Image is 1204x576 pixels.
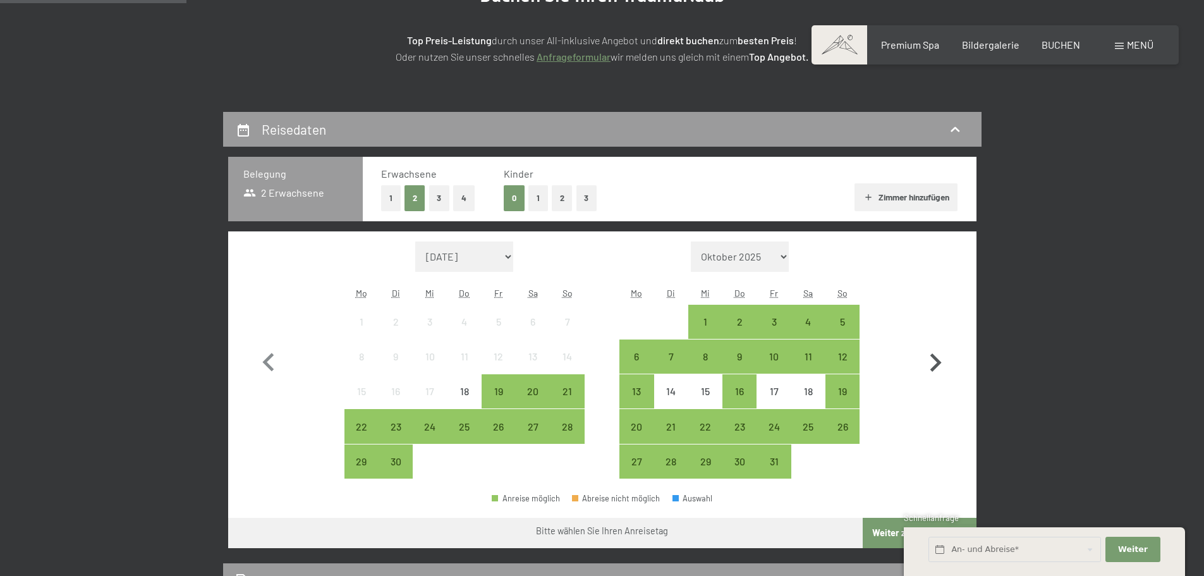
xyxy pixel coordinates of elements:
[449,352,480,383] div: 11
[449,317,480,348] div: 4
[1118,544,1148,555] span: Weiter
[447,409,482,443] div: Anreise möglich
[528,185,548,211] button: 1
[379,340,413,374] div: Tue Sep 09 2025
[962,39,1019,51] a: Bildergalerie
[757,340,791,374] div: Anreise möglich
[516,374,550,408] div: Sat Sep 20 2025
[722,374,757,408] div: Thu Oct 16 2025
[414,317,446,348] div: 3
[286,32,918,64] p: durch unser All-inklusive Angebot und zum ! Oder nutzen Sie unser schnelles wir melden uns gleich...
[827,317,858,348] div: 5
[243,186,325,200] span: 2 Erwachsene
[536,525,668,537] div: Bitte wählen Sie Ihren Anreisetag
[482,374,516,408] div: Fri Sep 19 2025
[757,305,791,339] div: Anreise möglich
[344,340,379,374] div: Mon Sep 08 2025
[562,288,573,298] abbr: Sonntag
[413,409,447,443] div: Anreise möglich
[825,305,860,339] div: Sun Oct 05 2025
[688,409,722,443] div: Anreise möglich
[688,444,722,479] div: Wed Oct 29 2025
[482,305,516,339] div: Fri Sep 05 2025
[655,422,687,453] div: 21
[690,457,721,488] div: 29
[757,409,791,443] div: Fri Oct 24 2025
[631,288,642,298] abbr: Montag
[447,340,482,374] div: Thu Sep 11 2025
[724,422,755,453] div: 23
[414,352,446,383] div: 10
[344,340,379,374] div: Anreise nicht möglich
[379,305,413,339] div: Tue Sep 02 2025
[344,409,379,443] div: Mon Sep 22 2025
[413,374,447,408] div: Wed Sep 17 2025
[654,444,688,479] div: Anreise möglich
[757,340,791,374] div: Fri Oct 10 2025
[504,185,525,211] button: 0
[537,51,611,63] a: Anfrageformular
[413,340,447,374] div: Wed Sep 10 2025
[770,288,778,298] abbr: Freitag
[447,305,482,339] div: Anreise nicht möglich
[483,352,514,383] div: 12
[392,288,400,298] abbr: Dienstag
[447,305,482,339] div: Thu Sep 04 2025
[1042,39,1080,51] a: BUCHEN
[722,340,757,374] div: Anreise möglich
[344,305,379,339] div: Anreise nicht möglich
[550,305,584,339] div: Sun Sep 07 2025
[657,34,719,46] strong: direkt buchen
[413,305,447,339] div: Wed Sep 03 2025
[250,242,287,479] button: Vorheriger Monat
[619,340,654,374] div: Anreise möglich
[429,185,450,211] button: 3
[447,374,482,408] div: Thu Sep 18 2025
[722,409,757,443] div: Anreise möglich
[793,352,824,383] div: 11
[344,444,379,479] div: Mon Sep 29 2025
[827,352,858,383] div: 12
[758,422,789,453] div: 24
[483,422,514,453] div: 26
[793,386,824,418] div: 18
[690,386,721,418] div: 15
[550,409,584,443] div: Anreise möglich
[825,340,860,374] div: Anreise möglich
[516,409,550,443] div: Anreise möglich
[550,305,584,339] div: Anreise nicht möglich
[757,409,791,443] div: Anreise möglich
[758,457,789,488] div: 31
[722,340,757,374] div: Thu Oct 09 2025
[550,409,584,443] div: Sun Sep 28 2025
[379,340,413,374] div: Anreise nicht möglich
[724,352,755,383] div: 9
[404,185,425,211] button: 2
[344,374,379,408] div: Anreise nicht möglich
[655,457,687,488] div: 28
[346,352,377,383] div: 8
[381,185,401,211] button: 1
[447,374,482,408] div: Anreise nicht möglich
[516,409,550,443] div: Sat Sep 27 2025
[380,317,411,348] div: 2
[550,374,584,408] div: Anreise möglich
[621,386,652,418] div: 13
[619,444,654,479] div: Anreise möglich
[550,340,584,374] div: Anreise nicht möglich
[688,444,722,479] div: Anreise möglich
[791,374,825,408] div: Anreise nicht möglich
[482,305,516,339] div: Anreise nicht möglich
[516,340,550,374] div: Sat Sep 13 2025
[722,444,757,479] div: Thu Oct 30 2025
[654,340,688,374] div: Anreise möglich
[482,409,516,443] div: Anreise möglich
[655,386,687,418] div: 14
[494,288,502,298] abbr: Freitag
[379,374,413,408] div: Anreise nicht möglich
[551,422,583,453] div: 28
[688,340,722,374] div: Wed Oct 08 2025
[917,242,954,479] button: Nächster Monat
[619,444,654,479] div: Mon Oct 27 2025
[482,409,516,443] div: Fri Sep 26 2025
